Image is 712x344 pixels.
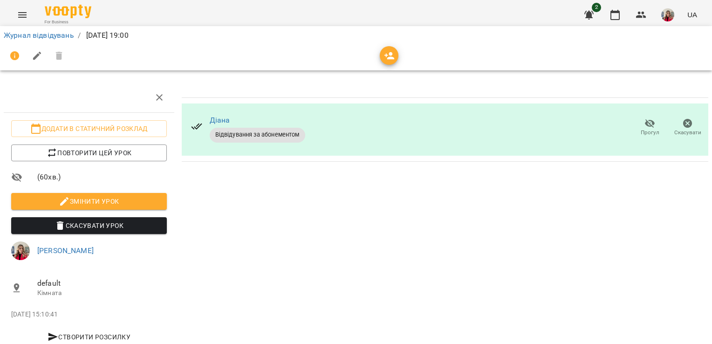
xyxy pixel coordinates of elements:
span: UA [687,10,697,20]
span: Відвідування за абонементом [210,131,305,139]
a: Журнал відвідувань [4,31,74,40]
span: ( 60 хв. ) [37,172,167,183]
a: Діана [210,116,230,124]
span: Повторити цей урок [19,147,159,158]
p: [DATE] 19:00 [84,30,129,41]
nav: breadcrumb [4,30,708,41]
li: / [78,30,81,41]
span: Створити розсилку [15,331,163,343]
img: eb3c061b4bf570e42ddae9077fa72d47.jpg [661,8,674,21]
p: Кімната [37,289,167,298]
button: Скасувати [669,115,706,141]
button: Додати в статичний розклад [11,120,167,137]
button: Menu [11,4,34,26]
button: Змінити урок [11,193,167,210]
span: 2 [592,3,601,12]
span: Скасувати [674,129,701,137]
button: Прогул [631,115,669,141]
button: Скасувати Урок [11,217,167,234]
span: Додати в статичний розклад [19,123,159,134]
span: Змінити урок [19,196,159,207]
img: Voopty Logo [45,5,91,18]
span: For Business [45,19,91,25]
button: Повторити цей урок [11,144,167,161]
span: Скасувати Урок [19,220,159,231]
a: [PERSON_NAME] [37,246,94,255]
p: [DATE] 15:10:41 [11,310,167,319]
img: eb3c061b4bf570e42ddae9077fa72d47.jpg [11,241,30,260]
span: Прогул [641,129,659,137]
button: UA [684,6,701,23]
span: default [37,278,167,289]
